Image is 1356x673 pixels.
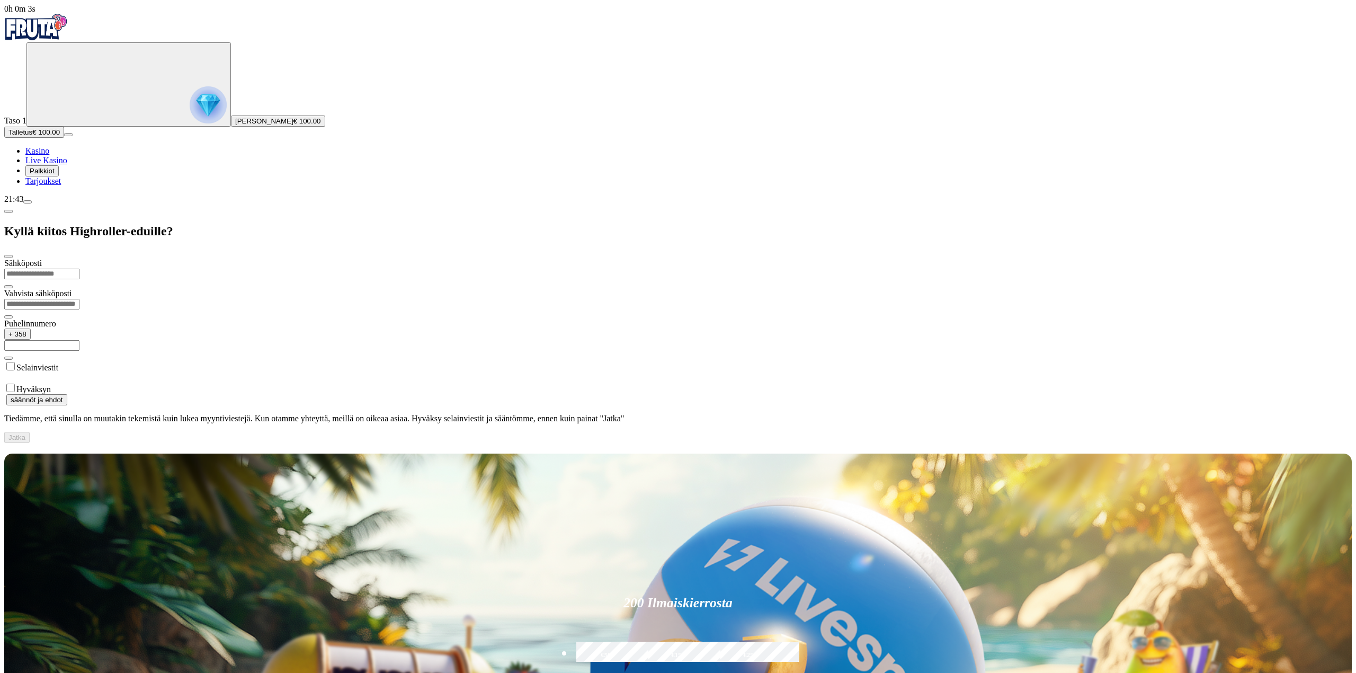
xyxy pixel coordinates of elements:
button: eye icon [4,285,13,288]
button: reward progress [26,42,231,127]
label: €150 [646,640,710,671]
a: Live Kasino [25,156,67,165]
button: menu [64,133,73,136]
label: Sähköposti [4,259,42,268]
button: Jatka [4,432,30,443]
span: Talletus [8,128,32,136]
label: €250 [718,640,782,671]
span: Jatka [8,433,25,441]
nav: Main menu [4,146,1352,186]
nav: Primary [4,14,1352,186]
span: 21:43 [4,194,23,203]
label: Hyväksyn [16,385,51,394]
label: €50 [574,640,638,671]
span: Palkkiot [30,167,55,175]
img: Fruta [4,14,68,40]
span: € 100.00 [293,117,321,125]
span: € 100.00 [32,128,60,136]
h2: Kyllä kiitos Highroller-eduille? [4,224,1352,238]
label: Puhelinnumero [4,319,56,328]
a: Fruta [4,33,68,42]
button: Talletusplus icon€ 100.00 [4,127,64,138]
a: Kasino [25,146,49,155]
a: Tarjoukset [25,176,61,185]
img: reward progress [190,86,227,123]
button: eye icon [4,357,13,360]
span: Taso 1 [4,116,26,125]
button: + 358chevron-down icon [4,329,31,340]
label: Vahvista sähköposti [4,289,72,298]
button: säännöt ja ehdot [6,394,67,405]
button: [PERSON_NAME]€ 100.00 [231,116,325,127]
p: Tiedämme, että sinulla on muutakin tekemistä kuin lukea myyntiviestejä. Kun otamme yhteyttä, meil... [4,414,1352,423]
label: Selainviestit [16,363,58,372]
button: eye icon [4,315,13,318]
button: close [4,255,13,258]
button: Palkkiot [25,165,59,176]
button: menu [23,200,32,203]
span: [PERSON_NAME] [235,117,293,125]
button: chevron-left icon [4,210,13,213]
span: user session time [4,4,35,13]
